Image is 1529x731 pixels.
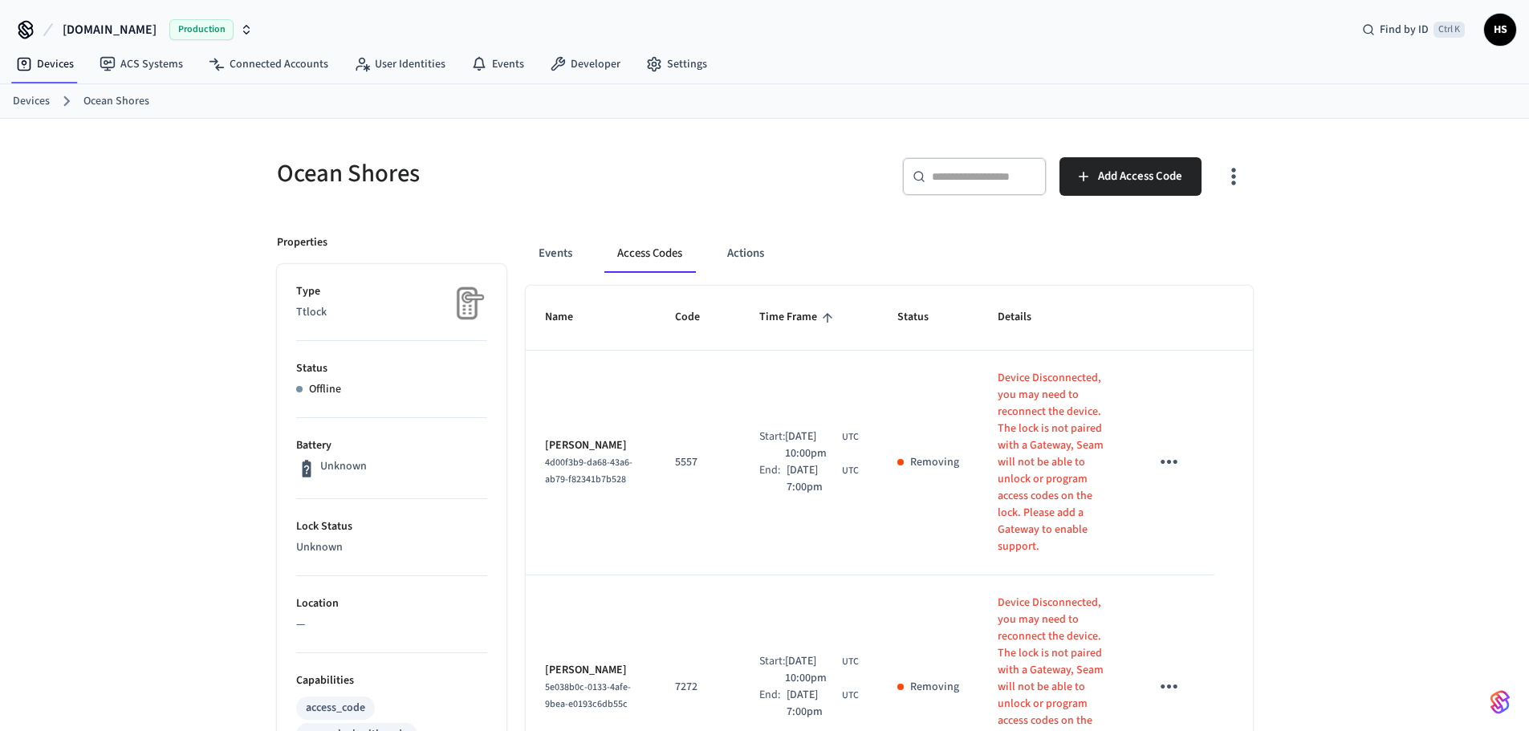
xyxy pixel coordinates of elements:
span: Add Access Code [1098,166,1182,187]
p: Battery [296,437,487,454]
button: Add Access Code [1059,157,1202,196]
div: Start: [759,653,785,687]
p: Ttlock [296,304,487,321]
p: Capabilities [296,672,487,689]
button: Events [526,234,585,273]
a: User Identities [341,50,458,79]
div: access_code [306,700,365,717]
span: Find by ID [1380,22,1429,38]
span: UTC [842,688,859,703]
p: Device Disconnected, you may need to reconnect the device. [998,595,1112,645]
div: ant example [526,234,1253,273]
img: Placeholder Lock Image [447,283,487,323]
div: End: [759,462,787,496]
a: Ocean Shores [83,93,149,110]
span: [DATE] 7:00pm [787,687,839,721]
div: Find by IDCtrl K [1349,15,1478,44]
span: Code [675,305,721,330]
a: ACS Systems [87,50,196,79]
a: Devices [3,50,87,79]
a: Events [458,50,537,79]
span: Production [169,19,234,40]
span: UTC [842,655,859,669]
span: Status [897,305,950,330]
h5: Ocean Shores [277,157,755,190]
span: 4d00f3b9-da68-43a6-ab79-f82341b7b528 [545,456,632,486]
a: Devices [13,93,50,110]
p: The lock is not paired with a Gateway, Seam will not be able to unlock or program access codes on... [998,420,1112,555]
p: Offline [309,381,341,398]
p: Unknown [296,539,487,556]
a: Settings [633,50,720,79]
div: UCT [787,687,859,721]
p: 7272 [675,679,721,696]
button: HS [1484,14,1516,46]
div: Start: [759,428,785,462]
a: Developer [537,50,633,79]
p: Device Disconnected, you may need to reconnect the device. [998,370,1112,420]
p: Location [296,595,487,612]
p: Properties [277,234,327,251]
p: Unknown [320,458,367,475]
span: Ctrl K [1433,22,1465,38]
span: [DOMAIN_NAME] [63,20,157,39]
span: Time Frame [759,305,838,330]
p: [PERSON_NAME] [545,662,636,679]
p: Lock Status [296,518,487,535]
span: HS [1486,15,1515,44]
span: [DATE] 10:00pm [785,428,838,462]
p: Removing [910,679,959,696]
p: 5557 [675,454,721,471]
p: Type [296,283,487,300]
span: 5e038b0c-0133-4afe-9bea-e0193c6db55c [545,680,631,711]
span: UTC [842,430,859,445]
a: Connected Accounts [196,50,341,79]
span: Name [545,305,594,330]
button: Actions [714,234,777,273]
span: [DATE] 10:00pm [785,653,838,687]
div: UCT [785,653,858,687]
img: SeamLogoGradient.69752ec5.svg [1490,689,1510,715]
span: UTC [842,464,859,478]
div: UCT [787,462,859,496]
span: Details [998,305,1052,330]
button: Access Codes [604,234,695,273]
span: [DATE] 7:00pm [787,462,839,496]
p: Removing [910,454,959,471]
div: End: [759,687,787,721]
p: [PERSON_NAME] [545,437,636,454]
p: Status [296,360,487,377]
p: — [296,616,487,633]
div: UCT [785,428,858,462]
